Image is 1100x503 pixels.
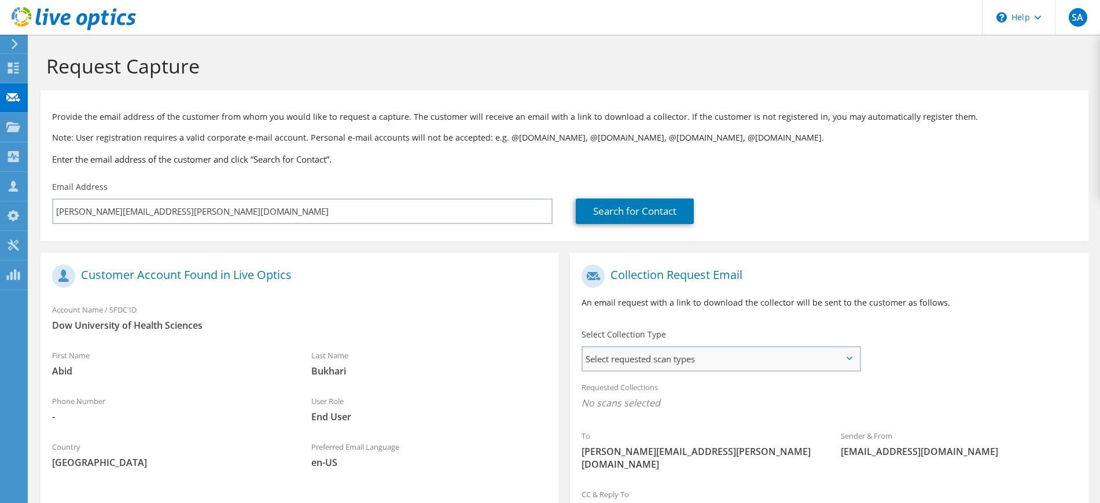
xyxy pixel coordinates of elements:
[1069,8,1087,27] span: SA
[41,298,558,337] div: Account Name / SFDC ID
[52,456,288,469] span: [GEOGRAPHIC_DATA]
[300,435,559,475] div: Preferred Email Language
[300,343,559,383] div: Last Name
[841,445,1077,458] span: [EMAIL_ADDRESS][DOMAIN_NAME]
[582,396,1076,409] span: No scans selected
[311,365,547,377] span: Bukhari
[583,347,859,370] span: Select requested scan types
[41,389,300,429] div: Phone Number
[582,296,1076,309] p: An email request with a link to download the collector will be sent to the customer as follows.
[311,456,547,469] span: en-US
[576,199,694,224] a: Search for Contact
[41,435,300,475] div: Country
[52,111,1077,123] p: Provide the email address of the customer from whom you would like to request a capture. The cust...
[46,54,1077,78] h1: Request Capture
[582,265,1070,288] h1: Collection Request Email
[582,445,818,471] span: [PERSON_NAME][EMAIL_ADDRESS][PERSON_NAME][DOMAIN_NAME]
[52,410,288,423] span: -
[52,131,1077,144] p: Note: User registration requires a valid corporate e-mail account. Personal e-mail accounts will ...
[52,181,108,193] label: Email Address
[52,365,288,377] span: Abid
[570,424,829,476] div: To
[829,424,1088,464] div: Sender & From
[996,12,1007,23] svg: \n
[52,319,547,332] span: Dow University of Health Sciences
[52,265,541,288] h1: Customer Account Found in Live Optics
[582,329,666,340] label: Select Collection Type
[300,389,559,429] div: User Role
[570,375,1088,418] div: Requested Collections
[311,410,547,423] span: End User
[52,153,1077,166] h3: Enter the email address of the customer and click “Search for Contact”.
[41,343,300,383] div: First Name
